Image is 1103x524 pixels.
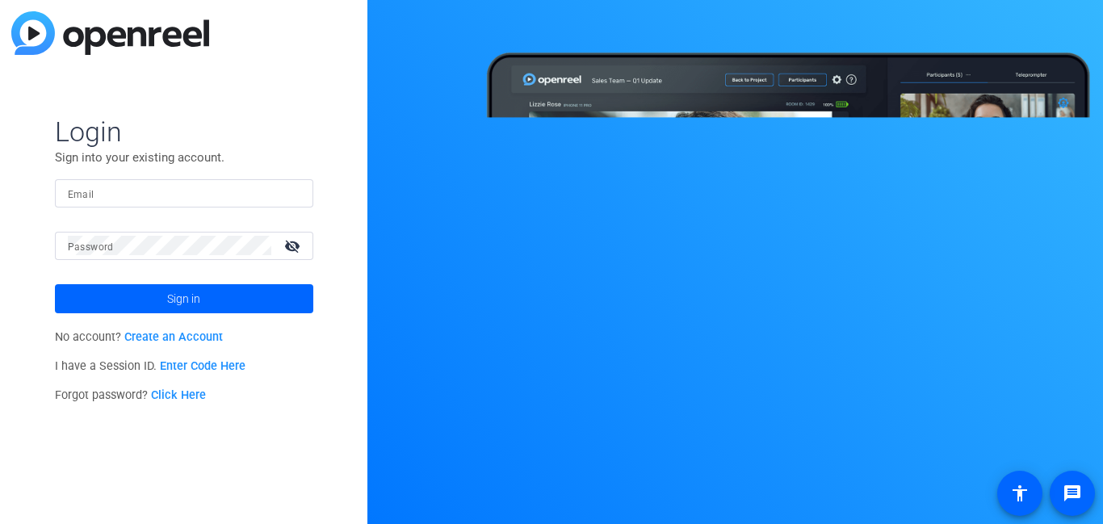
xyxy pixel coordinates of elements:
span: Sign in [167,279,200,319]
a: Enter Code Here [160,359,245,373]
a: Click Here [151,388,206,402]
img: blue-gradient.svg [11,11,209,55]
span: I have a Session ID. [55,359,246,373]
mat-icon: message [1063,484,1082,503]
input: Enter Email Address [68,183,300,203]
mat-label: Email [68,189,94,200]
p: Sign into your existing account. [55,149,313,166]
button: Sign in [55,284,313,313]
mat-label: Password [68,241,114,253]
span: Login [55,115,313,149]
span: Forgot password? [55,388,207,402]
span: No account? [55,330,224,344]
a: Create an Account [124,330,223,344]
mat-icon: accessibility [1010,484,1030,503]
mat-icon: visibility_off [275,234,313,258]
